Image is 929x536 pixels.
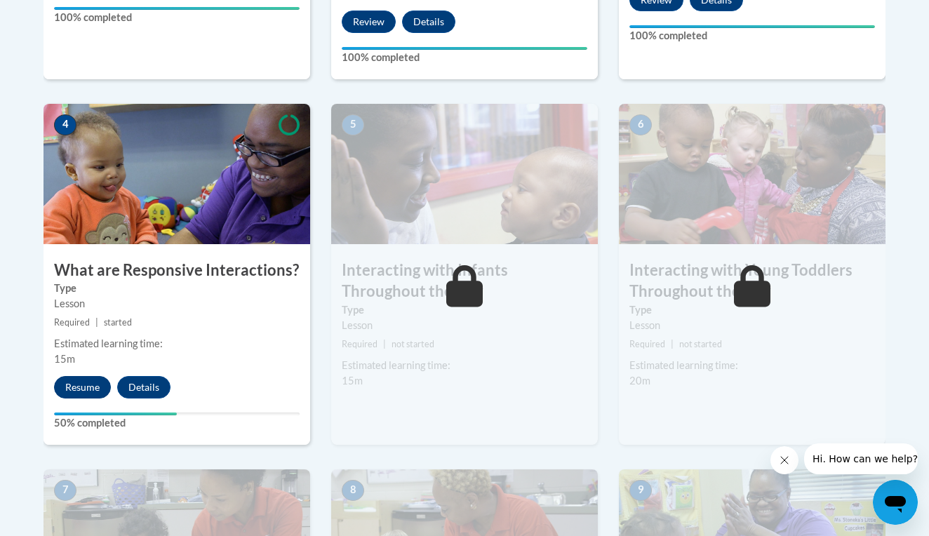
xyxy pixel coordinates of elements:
span: Required [629,339,665,349]
label: Type [54,281,300,296]
span: 4 [54,114,76,135]
span: not started [392,339,434,349]
span: 8 [342,480,364,501]
span: not started [679,339,722,349]
div: Lesson [342,318,587,333]
span: Required [54,317,90,328]
div: Your progress [629,25,875,28]
button: Review [342,11,396,33]
span: | [671,339,674,349]
div: Your progress [54,7,300,10]
iframe: Button to launch messaging window [873,480,918,525]
span: | [383,339,386,349]
div: Lesson [54,296,300,311]
img: Course Image [331,104,598,244]
span: 6 [629,114,652,135]
span: 9 [629,480,652,501]
img: Course Image [619,104,885,244]
span: started [104,317,132,328]
label: 100% completed [54,10,300,25]
label: Type [629,302,875,318]
span: 7 [54,480,76,501]
div: Lesson [629,318,875,333]
div: Your progress [342,47,587,50]
iframe: Message from company [804,443,918,474]
button: Resume [54,376,111,398]
span: Required [342,339,377,349]
h3: Interacting with Young Toddlers Throughout the Day [619,260,885,303]
label: 100% completed [342,50,587,65]
div: Estimated learning time: [629,358,875,373]
h3: What are Responsive Interactions? [44,260,310,281]
span: 15m [342,375,363,387]
label: 50% completed [54,415,300,431]
span: 20m [629,375,650,387]
div: Estimated learning time: [342,358,587,373]
label: 100% completed [629,28,875,43]
button: Details [117,376,171,398]
span: 15m [54,353,75,365]
div: Your progress [54,413,177,415]
span: 5 [342,114,364,135]
div: Estimated learning time: [54,336,300,351]
img: Course Image [44,104,310,244]
label: Type [342,302,587,318]
button: Details [402,11,455,33]
iframe: Close message [770,446,798,474]
span: | [95,317,98,328]
h3: Interacting with Infants Throughout the Day [331,260,598,303]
